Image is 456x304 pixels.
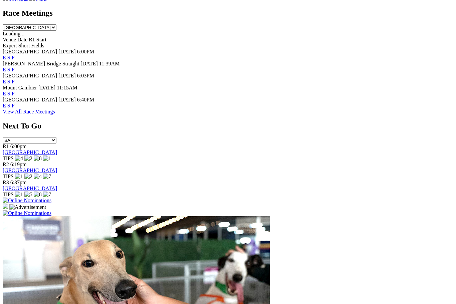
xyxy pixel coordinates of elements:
span: [DATE] [58,49,76,54]
a: E [3,55,6,60]
span: 6:19pm [10,162,27,167]
img: 1 [15,192,23,198]
a: E [3,91,6,96]
h2: Race Meetings [3,9,453,18]
img: 8 [34,156,42,162]
a: F [12,91,15,96]
span: 6:37pm [10,180,27,185]
a: [GEOGRAPHIC_DATA] [3,168,57,173]
img: 8 [34,192,42,198]
span: [DATE] [58,97,76,102]
span: [GEOGRAPHIC_DATA] [3,97,57,102]
span: [PERSON_NAME] Bridge Straight [3,61,79,66]
span: Short [18,43,30,48]
span: R3 [3,180,9,185]
a: S [7,103,10,108]
a: S [7,79,10,84]
a: View All Race Meetings [3,109,55,114]
a: F [12,55,15,60]
a: F [12,103,15,108]
img: 1 [15,174,23,180]
img: 2 [24,156,32,162]
a: S [7,55,10,60]
a: [GEOGRAPHIC_DATA] [3,149,57,155]
span: TIPS [3,174,14,179]
a: F [12,79,15,84]
a: E [3,67,6,72]
h2: Next To Go [3,121,453,130]
img: 4 [34,174,42,180]
span: TIPS [3,156,14,161]
img: 7 [43,174,51,180]
a: E [3,79,6,84]
a: S [7,91,10,96]
a: S [7,67,10,72]
a: F [12,67,15,72]
span: [DATE] [38,85,56,90]
img: Online Nominations [3,210,51,216]
span: [GEOGRAPHIC_DATA] [3,73,57,78]
span: Loading... [3,31,24,36]
span: 6:40PM [77,97,94,102]
span: 11:15AM [57,85,77,90]
span: 6:03PM [77,73,94,78]
span: [DATE] [58,73,76,78]
img: 4 [15,156,23,162]
span: Fields [31,43,44,48]
img: Online Nominations [3,198,51,204]
span: R1 Start [29,37,46,42]
span: 11:39AM [99,61,120,66]
span: TIPS [3,192,14,197]
span: [DATE] [80,61,98,66]
span: Mount Gambier [3,85,37,90]
span: [GEOGRAPHIC_DATA] [3,49,57,54]
img: Advertisement [9,204,46,210]
img: 15187_Greyhounds_GreysPlayCentral_Resize_SA_WebsiteBanner_300x115_2025.jpg [3,204,8,209]
img: 7 [43,192,51,198]
span: 6:00PM [77,49,94,54]
img: 5 [24,192,32,198]
span: Expert [3,43,17,48]
span: R1 [3,143,9,149]
a: E [3,103,6,108]
a: [GEOGRAPHIC_DATA] [3,186,57,191]
span: 6:00pm [10,143,27,149]
span: R2 [3,162,9,167]
img: 2 [24,174,32,180]
span: Venue [3,37,16,42]
img: 1 [43,156,51,162]
span: Date [17,37,27,42]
